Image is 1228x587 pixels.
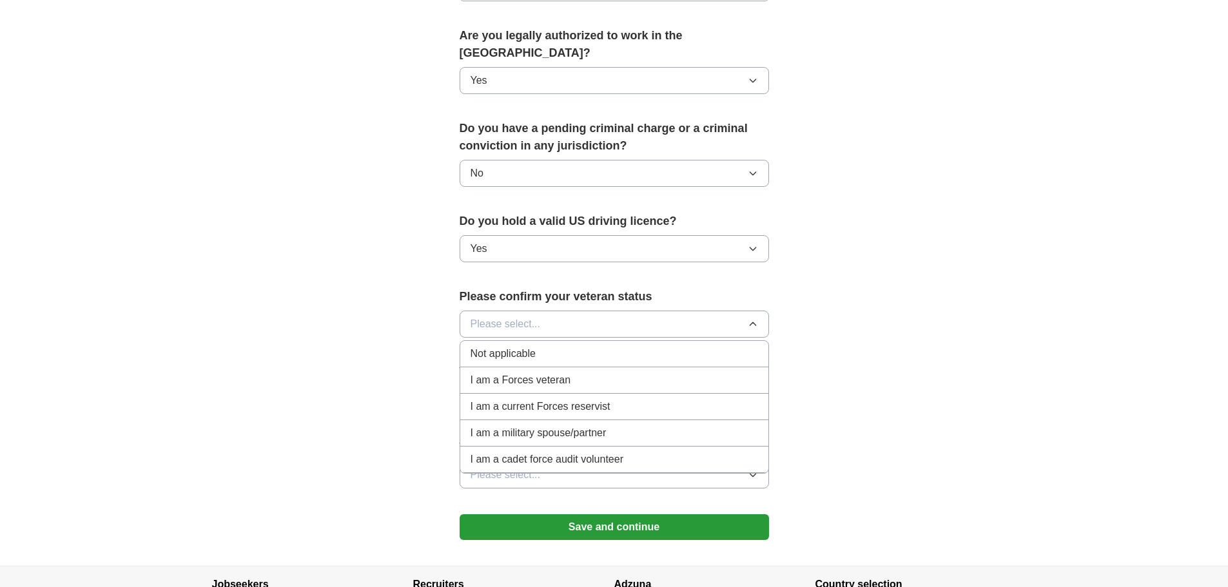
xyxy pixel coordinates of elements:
button: Yes [460,235,769,262]
span: I am a Forces veteran [471,372,571,388]
label: Do you have a pending criminal charge or a criminal conviction in any jurisdiction? [460,120,769,155]
span: I am a military spouse/partner [471,425,607,441]
label: Are you legally authorized to work in the [GEOGRAPHIC_DATA]? [460,27,769,62]
button: No [460,160,769,187]
span: I am a cadet force audit volunteer [471,452,623,467]
button: Please select... [460,461,769,488]
span: Yes [471,241,487,256]
span: I am a current Forces reservist [471,399,610,414]
span: Please select... [471,467,541,483]
label: Do you hold a valid US driving licence? [460,213,769,230]
label: Please confirm your veteran status [460,288,769,305]
button: Yes [460,67,769,94]
span: Please select... [471,316,541,332]
span: Not applicable [471,346,536,361]
span: Yes [471,73,487,88]
span: No [471,166,483,181]
button: Save and continue [460,514,769,540]
button: Please select... [460,311,769,338]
